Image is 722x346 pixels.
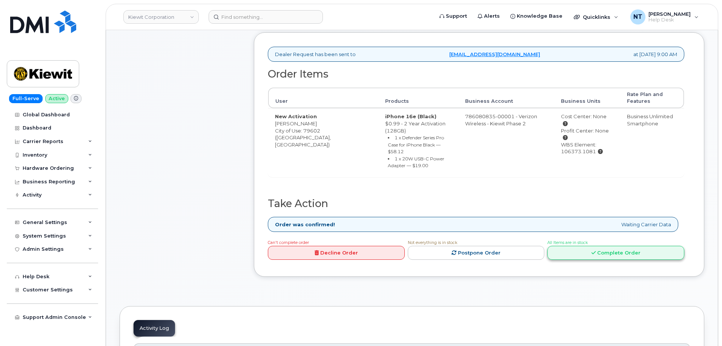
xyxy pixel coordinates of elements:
[458,88,554,108] th: Business Account
[385,113,436,119] strong: iPhone 16e (Black)
[620,108,684,177] td: Business Unlimited Smartphone
[268,47,684,62] div: Dealer Request has been sent to at [DATE] 9:00 AM
[554,88,620,108] th: Business Units
[625,9,704,24] div: Nicholas Taylor
[268,69,684,80] h2: Order Items
[458,108,554,177] td: 786080835-00001 - Verizon Wireless - Kiewit Phase 2
[583,14,610,20] span: Quicklinks
[268,198,684,209] h2: Take Action
[472,9,505,24] a: Alerts
[648,17,691,23] span: Help Desk
[561,141,613,155] div: WBS Element: 106373.1081
[633,12,642,21] span: NT
[268,88,378,108] th: User
[561,113,613,127] div: Cost Center: None
[561,127,613,141] div: Profit Center: None
[620,88,684,108] th: Rate Plan and Features
[275,221,335,228] strong: Order was confirmed!
[434,9,472,24] a: Support
[446,12,467,20] span: Support
[388,156,444,169] small: 1 x 20W USB-C Power Adapter — $19.00
[388,135,444,154] small: 1 x Defender Series Pro Case for iPhone Black — $58.12
[648,11,691,17] span: [PERSON_NAME]
[484,12,500,20] span: Alerts
[689,313,716,340] iframe: Messenger Launcher
[408,240,457,245] span: Not everything is in stock
[505,9,568,24] a: Knowledge Base
[275,113,317,119] strong: New Activation
[408,246,545,260] a: Postpone Order
[209,10,323,24] input: Find something...
[268,240,309,245] span: Can't complete order
[268,217,678,232] div: Waiting Carrier Data
[378,88,458,108] th: Products
[268,246,405,260] a: Decline Order
[547,240,588,245] span: All Items are in stock
[547,246,684,260] a: Complete Order
[449,51,540,58] a: [EMAIL_ADDRESS][DOMAIN_NAME]
[568,9,624,24] div: Quicklinks
[378,108,458,177] td: $0.99 - 2 Year Activation (128GB)
[268,108,378,177] td: [PERSON_NAME] City of Use: 79602 ([GEOGRAPHIC_DATA], [GEOGRAPHIC_DATA])
[123,10,199,24] a: Kiewit Corporation
[517,12,562,20] span: Knowledge Base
